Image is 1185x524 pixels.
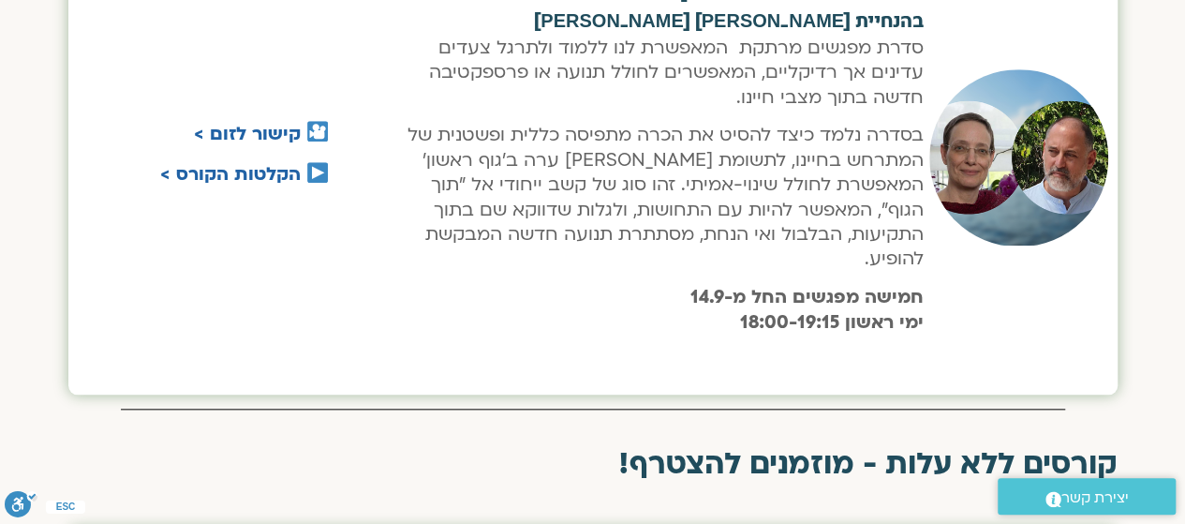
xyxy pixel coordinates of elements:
b: חמישה מפגשים החל מ-14.9 ימי ראשון 18:00-19:15 [690,285,924,334]
img: 🎦 [307,121,328,142]
p: סדרת מפגשים מרתקת המאפשרת לנו ללמוד ולתרגל צעדים עדינים אך רדיקליים, המאפשרים לחולל תנועה או פרספ... [395,36,924,110]
a: קישור לזום > [194,122,301,146]
h2: בהנחיית [PERSON_NAME] [PERSON_NAME] [395,12,924,31]
a: יצירת קשר [998,478,1176,515]
a: הקלטות הקורס > [160,162,301,187]
span: יצירת קשר [1061,486,1129,511]
h2: קורסים ללא עלות - מוזמנים להצטרף! [68,447,1118,481]
img: ▶️ [307,162,328,183]
p: בסדרה נלמד כיצד להסיט את הכרה מתפיסה כללית ופשטנית של המתרחש בחיינו, לתשומת [PERSON_NAME] ערה ב'ג... [395,123,924,271]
